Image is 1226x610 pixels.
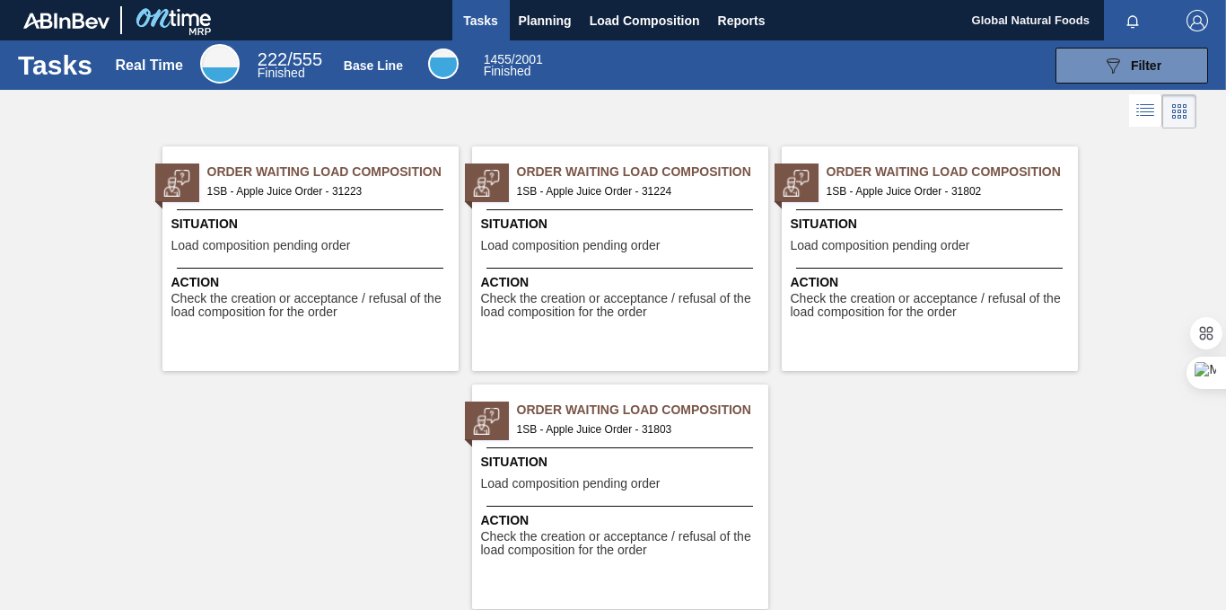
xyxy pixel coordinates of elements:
button: Filter [1055,48,1208,84]
span: Finished [258,66,305,80]
img: status [783,170,810,197]
span: Situation [171,215,454,234]
img: status [473,408,500,435]
span: Order Waiting Load Composition [207,163,459,181]
span: / 555 [258,49,322,69]
div: Base Line [428,49,459,79]
span: Reports [718,10,766,31]
img: status [163,170,190,197]
span: 1SB - Apple Juice Order - 31223 [207,181,444,201]
span: Check the creation or acceptance / refusal of the load composition for the order [481,292,764,320]
span: Tasks [461,10,501,31]
h1: Tasks [18,55,92,75]
span: Finished [484,64,531,78]
span: Load composition pending order [791,239,970,252]
div: Base Line [484,54,543,77]
span: Order Waiting Load Composition [827,163,1078,181]
button: Notifications [1104,8,1161,33]
span: Filter [1131,58,1161,73]
img: TNhmsLtSVTkK8tSr43FrP2fwEKptu5GPRR3wAAAABJRU5ErkJggg== [23,13,109,29]
span: Check the creation or acceptance / refusal of the load composition for the order [481,530,764,558]
span: Action [481,273,764,292]
div: Real Time [258,52,322,79]
span: Planning [519,10,572,31]
span: Order Waiting Load Composition [517,163,768,181]
span: / 2001 [484,52,543,66]
span: Check the creation or acceptance / refusal of the load composition for the order [791,292,1073,320]
span: Load composition pending order [481,477,661,491]
span: Situation [481,215,764,234]
img: status [473,170,500,197]
img: Logout [1187,10,1208,31]
div: Real Time [200,44,240,84]
span: Load composition pending order [481,239,661,252]
span: Action [481,511,764,530]
span: 1SB - Apple Juice Order - 31224 [517,181,754,201]
span: Order Waiting Load Composition [517,401,768,420]
span: Action [171,273,454,292]
span: 1SB - Apple Juice Order - 31803 [517,420,754,439]
div: Card Vision [1162,94,1196,128]
div: List Vision [1129,94,1162,128]
span: 222 [258,49,287,69]
span: Situation [791,215,1073,234]
span: Action [791,273,1073,292]
span: Load composition pending order [171,239,351,252]
span: Load Composition [590,10,700,31]
span: 1SB - Apple Juice Order - 31802 [827,181,1064,201]
div: Base Line [344,58,403,73]
span: 1455 [484,52,512,66]
span: Check the creation or acceptance / refusal of the load composition for the order [171,292,454,320]
div: Real Time [116,57,183,74]
span: Situation [481,453,764,472]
